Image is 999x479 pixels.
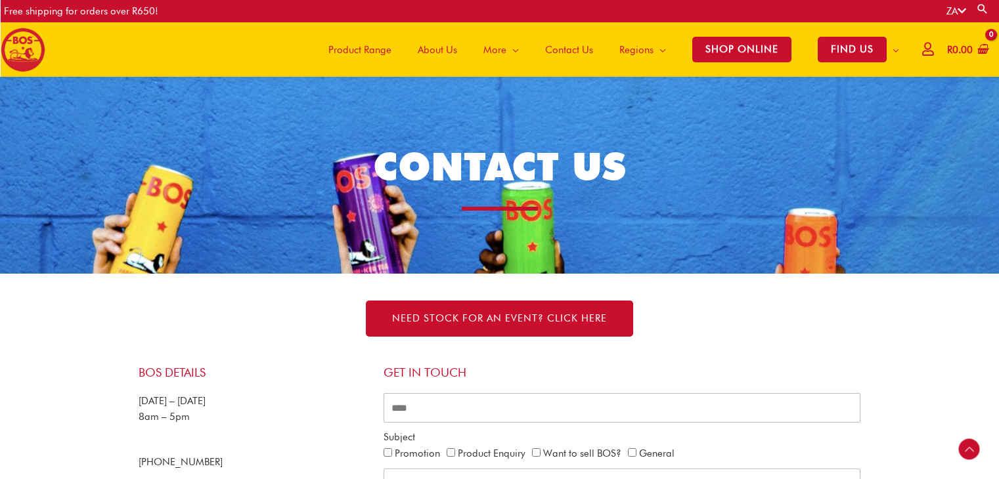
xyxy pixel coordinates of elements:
a: More [470,22,532,77]
span: [PHONE_NUMBER] [139,456,223,468]
a: About Us [405,22,470,77]
span: 8am – 5pm [139,411,190,423]
span: R [947,44,952,56]
label: Subject [384,429,415,446]
span: More [483,30,506,70]
a: Regions [606,22,679,77]
span: Contact Us [545,30,593,70]
span: Product Range [328,30,391,70]
label: Product Enquiry [458,448,525,459]
label: General [639,448,675,459]
span: [DATE] – [DATE] [139,395,206,407]
a: Contact Us [532,22,606,77]
img: BOS logo finals-200px [1,28,45,72]
a: NEED STOCK FOR AN EVENT? Click here [366,301,633,337]
label: Want to sell BOS? [543,448,621,459]
bdi: 0.00 [947,44,973,56]
a: View Shopping Cart, empty [944,35,989,65]
h4: BOS Details [139,365,370,380]
a: Search button [976,3,989,15]
h1: CONTACT US [309,140,690,194]
span: FIND US [818,37,887,62]
h4: Get in touch [384,365,861,380]
span: About Us [418,30,457,70]
span: NEED STOCK FOR AN EVENT? Click here [392,314,607,323]
span: Regions [619,30,654,70]
a: Product Range [315,22,405,77]
span: SHOP ONLINE [692,37,791,62]
a: SHOP ONLINE [679,22,805,77]
nav: Site Navigation [305,22,912,77]
label: Promotion [395,448,440,459]
a: ZA [946,5,966,17]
